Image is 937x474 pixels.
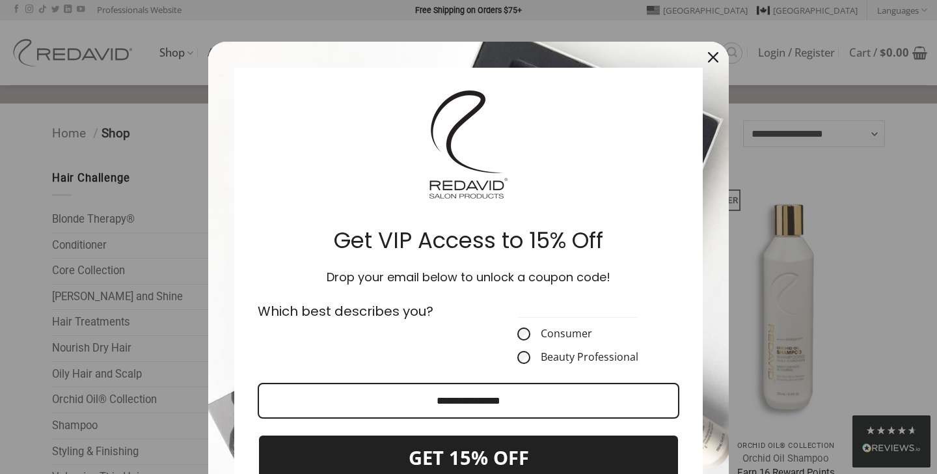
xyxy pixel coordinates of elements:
[698,42,729,73] button: Close
[255,227,682,255] h2: Get VIP Access to 15% Off
[517,301,638,364] fieldset: CustomerType
[517,328,638,341] label: Consumer
[258,301,461,321] p: Which best describes you?
[708,52,718,63] svg: close icon
[517,328,530,341] input: Consumer
[517,351,638,364] label: Beauty Professional
[517,351,530,364] input: Beauty Professional
[258,383,679,419] input: Email field
[255,270,682,285] h3: Drop your email below to unlock a coupon code!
